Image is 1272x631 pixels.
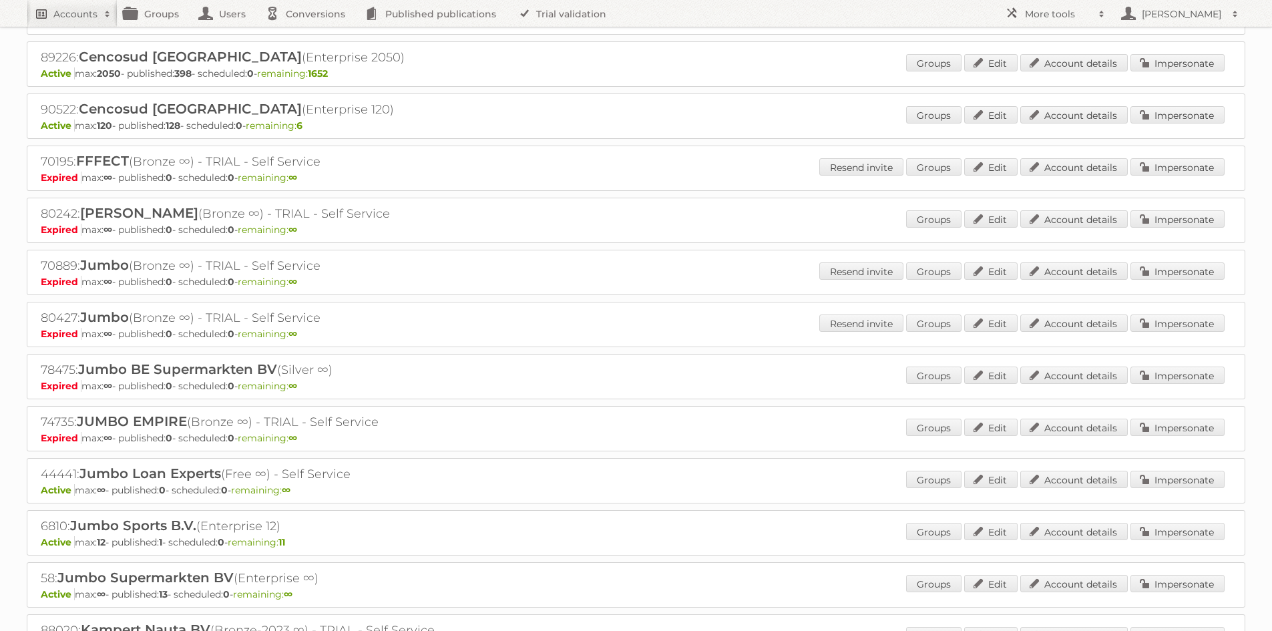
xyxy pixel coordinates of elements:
[166,276,172,288] strong: 0
[77,413,187,429] span: JUMBO EMPIRE
[1020,158,1128,176] a: Account details
[1025,7,1092,21] h2: More tools
[296,120,302,132] strong: 6
[41,172,1231,184] p: max: - published: - scheduled: -
[41,432,1231,444] p: max: - published: - scheduled: -
[41,465,508,483] h2: 44441: (Free ∞) - Self Service
[41,413,508,431] h2: 74735: (Bronze ∞) - TRIAL - Self Service
[238,432,297,444] span: remaining:
[906,262,962,280] a: Groups
[1130,367,1225,384] a: Impersonate
[41,120,1231,132] p: max: - published: - scheduled: -
[1130,419,1225,436] a: Impersonate
[1020,575,1128,592] a: Account details
[1130,54,1225,71] a: Impersonate
[166,328,172,340] strong: 0
[819,158,903,176] a: Resend invite
[159,588,168,600] strong: 13
[103,432,112,444] strong: ∞
[41,309,508,327] h2: 80427: (Bronze ∞) - TRIAL - Self Service
[906,471,962,488] a: Groups
[1020,106,1128,124] a: Account details
[41,120,75,132] span: Active
[70,517,196,534] span: Jumbo Sports B.V.
[166,380,172,392] strong: 0
[1130,262,1225,280] a: Impersonate
[906,54,962,71] a: Groups
[247,67,254,79] strong: 0
[819,314,903,332] a: Resend invite
[41,257,508,274] h2: 70889: (Bronze ∞) - TRIAL - Self Service
[80,205,198,221] span: [PERSON_NAME]
[78,361,277,377] span: Jumbo BE Supermarkten BV
[288,380,297,392] strong: ∞
[221,484,228,496] strong: 0
[1130,158,1225,176] a: Impersonate
[159,536,162,548] strong: 1
[76,153,129,169] span: FFFECT
[1020,54,1128,71] a: Account details
[238,172,297,184] span: remaining:
[964,210,1018,228] a: Edit
[97,588,105,600] strong: ∞
[97,484,105,496] strong: ∞
[79,101,302,117] span: Cencosud [GEOGRAPHIC_DATA]
[238,276,297,288] span: remaining:
[964,419,1018,436] a: Edit
[1020,367,1128,384] a: Account details
[906,523,962,540] a: Groups
[238,328,297,340] span: remaining:
[308,67,328,79] strong: 1652
[964,54,1018,71] a: Edit
[41,570,508,587] h2: 58: (Enterprise ∞)
[97,120,112,132] strong: 120
[41,67,75,79] span: Active
[284,588,292,600] strong: ∞
[228,276,234,288] strong: 0
[288,172,297,184] strong: ∞
[231,484,290,496] span: remaining:
[906,210,962,228] a: Groups
[97,67,121,79] strong: 2050
[288,432,297,444] strong: ∞
[228,380,234,392] strong: 0
[906,367,962,384] a: Groups
[964,314,1018,332] a: Edit
[41,484,75,496] span: Active
[41,224,81,236] span: Expired
[103,380,112,392] strong: ∞
[236,120,242,132] strong: 0
[278,536,285,548] strong: 11
[906,419,962,436] a: Groups
[964,523,1018,540] a: Edit
[964,262,1018,280] a: Edit
[166,432,172,444] strong: 0
[1130,471,1225,488] a: Impersonate
[41,205,508,222] h2: 80242: (Bronze ∞) - TRIAL - Self Service
[174,67,192,79] strong: 398
[223,588,230,600] strong: 0
[1130,523,1225,540] a: Impersonate
[282,484,290,496] strong: ∞
[964,106,1018,124] a: Edit
[41,517,508,535] h2: 6810: (Enterprise 12)
[257,67,328,79] span: remaining:
[103,224,112,236] strong: ∞
[218,536,224,548] strong: 0
[1138,7,1225,21] h2: [PERSON_NAME]
[166,224,172,236] strong: 0
[1020,314,1128,332] a: Account details
[41,432,81,444] span: Expired
[906,575,962,592] a: Groups
[964,158,1018,176] a: Edit
[80,257,129,273] span: Jumbo
[233,588,292,600] span: remaining:
[41,153,508,170] h2: 70195: (Bronze ∞) - TRIAL - Self Service
[103,328,112,340] strong: ∞
[80,309,129,325] span: Jumbo
[288,328,297,340] strong: ∞
[819,262,903,280] a: Resend invite
[41,49,508,66] h2: 89226: (Enterprise 2050)
[1130,314,1225,332] a: Impersonate
[41,328,1231,340] p: max: - published: - scheduled: -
